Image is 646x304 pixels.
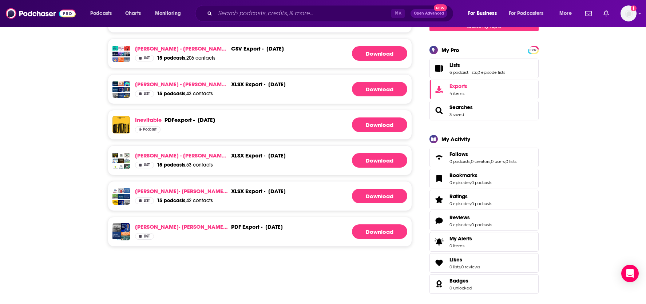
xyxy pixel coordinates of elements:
[118,153,124,159] img: The Carbon Removal Show
[124,153,130,159] img: The Sustainable Jungle Podcast
[352,46,407,61] a: Generating File
[118,87,124,93] img: Outcomes Rocket
[198,116,215,123] p: [DATE]
[265,223,283,230] div: [DATE]
[85,8,121,19] button: open menu
[432,173,447,184] a: Bookmarks
[124,57,130,63] img: Bloomberg Businessweek
[506,159,516,164] a: 0 lists
[449,277,472,284] a: Badges
[118,52,124,57] img: Raising Health
[231,81,265,88] div: export -
[449,151,516,157] a: Follows
[621,5,637,21] button: Show profile menu
[449,256,462,263] span: Likes
[470,159,471,164] span: ,
[124,52,130,57] img: The Ezra Klein Show
[112,52,118,57] img: EconTalk
[449,201,471,206] a: 0 episodes
[231,152,244,159] span: xlsx
[112,223,121,232] img: Relentless Health Value
[441,136,470,143] div: My Activity
[432,258,447,268] a: Likes
[90,8,112,19] span: Podcasts
[118,164,124,170] img: Climate One
[266,45,284,52] div: [DATE]
[429,211,539,231] span: Reviews
[449,151,468,157] span: Follows
[231,152,265,159] div: export -
[449,91,467,96] span: 4 items
[449,112,464,117] a: 3 saved
[165,116,195,123] div: export -
[124,159,130,164] img: The Thriving Farmer Podcast
[490,159,491,164] span: ,
[118,159,124,164] img: Reversing Climate Change
[121,223,130,232] img: Outcomes Rocket
[143,128,156,131] span: Podcast
[112,164,118,170] img: This Sustainable Life
[231,45,242,52] span: csv
[491,159,505,164] a: 0 users
[449,62,505,68] a: Lists
[268,81,286,88] div: [DATE]
[150,8,190,19] button: open menu
[449,104,473,111] a: Searches
[449,62,460,68] span: Lists
[449,70,477,75] a: 6 podcast lists
[144,163,150,167] span: List
[461,264,480,269] a: 0 reviews
[112,194,118,200] img: Oncology Overdrive
[112,153,118,159] img: Entrepreneurs on Fire
[231,45,263,52] div: export -
[118,81,124,87] img: IDEA Collider: Innovation & Asymmetric Learning in Pharma
[202,5,460,22] div: Search podcasts, credits, & more...
[135,188,228,195] a: [PERSON_NAME]- [PERSON_NAME] [DATE]
[449,235,472,242] span: My Alerts
[449,264,460,269] a: 0 lists
[414,12,444,15] span: Open Advanced
[112,116,130,133] img: Inevitable
[432,195,447,205] a: Ratings
[112,159,118,164] img: The Thoughtful Entrepreneur
[118,93,124,99] img: Healthcare Strategies
[449,256,480,263] a: Likes
[601,7,612,20] a: Show notifications dropdown
[112,87,118,93] img: Becker’s Healthcare Podcast
[621,5,637,21] span: Logged in as TaftCommunications
[434,4,447,11] span: New
[449,193,468,200] span: Ratings
[112,232,121,240] img: Project Oncology®
[125,8,141,19] span: Charts
[157,55,185,61] span: 15 podcasts
[449,214,470,221] span: Reviews
[621,265,639,282] div: Open Intercom Messenger
[144,56,150,60] span: List
[441,47,459,53] div: My Pro
[432,279,447,289] a: Badges
[449,83,467,89] span: Exports
[432,84,447,95] span: Exports
[231,188,244,195] span: xlsx
[468,8,497,19] span: For Business
[268,188,286,195] div: [DATE]
[118,200,124,206] img: Outcomes Rocket
[429,232,539,252] a: My Alerts
[449,193,492,200] a: Ratings
[582,7,595,20] a: Show notifications dropdown
[157,162,213,168] a: 15 podcasts,53 contacts
[124,93,130,99] img: Tradeoffs
[124,188,130,194] img: Raise the Line
[157,91,213,97] a: 15 podcasts,43 contacts
[352,189,407,203] a: Generating File
[504,8,554,19] button: open menu
[449,180,471,185] a: 0 episodes
[112,200,118,206] img: Take Command: A Leadership Podcast
[6,7,76,20] a: Podchaser - Follow, Share and Rate Podcasts
[449,214,492,221] a: Reviews
[165,116,174,123] span: PDF
[135,116,162,123] a: Inevitable
[432,237,447,247] span: My Alerts
[215,8,391,19] input: Search podcasts, credits, & more...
